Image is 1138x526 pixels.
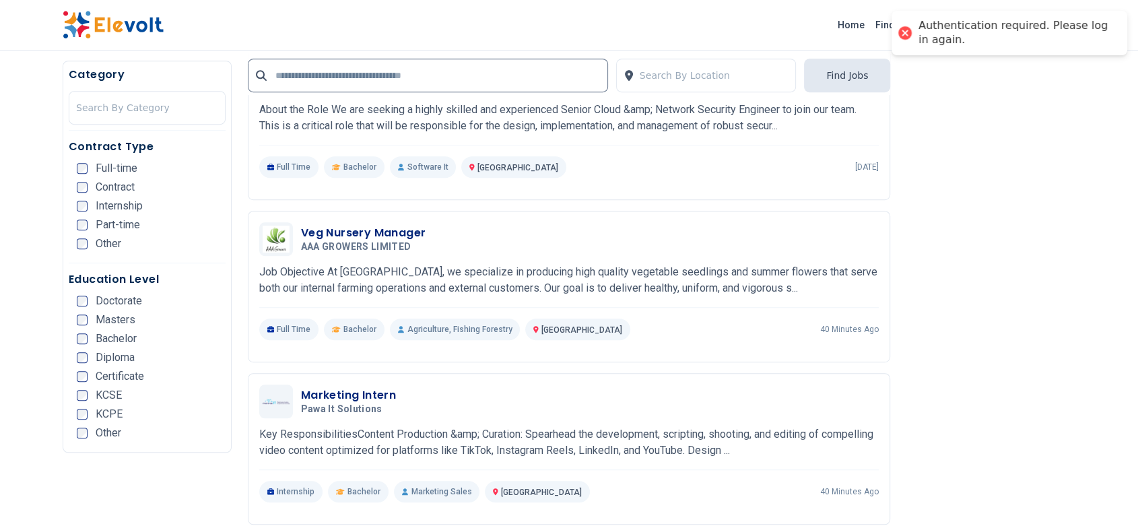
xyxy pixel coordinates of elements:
span: Contract [96,182,135,193]
input: Bachelor [77,333,88,344]
p: Full Time [259,156,319,178]
input: Masters [77,315,88,325]
img: Elevolt [63,11,164,39]
span: Pawa It Solutions [301,403,382,416]
img: AAA GROWERS LIMITED [263,226,290,253]
p: Internship [259,481,323,502]
span: Other [96,238,121,249]
span: Full-time [96,163,137,174]
input: Full-time [77,163,88,174]
span: Certificate [96,371,144,382]
p: Full Time [259,319,319,340]
h5: Education Level [69,271,226,288]
span: AAA GROWERS LIMITED [301,241,411,253]
h3: Marketing Intern [301,387,396,403]
span: KCSE [96,390,122,401]
input: Internship [77,201,88,211]
input: Contract [77,182,88,193]
a: Standard Investment Bank SIBSenior Cloud & Network Security EngineerStandard Investment Bank SIBA... [259,60,879,178]
input: Doctorate [77,296,88,306]
span: Diploma [96,352,135,363]
span: Bachelor [343,162,376,172]
p: [DATE] [855,162,879,172]
iframe: Advertisement [906,61,1075,465]
span: Bachelor [347,486,380,497]
p: 40 minutes ago [820,486,879,497]
span: Part-time [96,220,140,230]
input: Other [77,238,88,249]
p: About the Role We are seeking a highly skilled and experienced Senior Cloud &amp; Network Securit... [259,102,879,134]
a: Pawa It SolutionsMarketing InternPawa It SolutionsKey Responsibilities ​Content Production &amp; ... [259,385,879,502]
span: Internship [96,201,143,211]
img: Pawa It Solutions [263,399,290,404]
input: Other [77,428,88,438]
p: Key Responsibilities ​Content Production &amp; Curation: Spearhead the development, scripting, sh... [259,426,879,459]
input: KCPE [77,409,88,420]
p: Agriculture, Fishing Forestry [390,319,520,340]
button: Find Jobs [804,59,890,92]
div: Authentication required. Please log in again. [918,19,1114,47]
p: 40 minutes ago [820,324,879,335]
span: Doctorate [96,296,142,306]
input: KCSE [77,390,88,401]
input: Part-time [77,220,88,230]
a: Home [832,14,870,36]
a: AAA GROWERS LIMITEDVeg Nursery ManagerAAA GROWERS LIMITEDJob Objective At [GEOGRAPHIC_DATA], we s... [259,222,879,340]
span: [GEOGRAPHIC_DATA] [501,488,582,497]
p: Marketing Sales [394,481,479,502]
p: Software It [390,156,456,178]
input: Certificate [77,371,88,382]
span: KCPE [96,409,123,420]
p: Job Objective At [GEOGRAPHIC_DATA], we specialize in producing high quality vegetable seedlings a... [259,264,879,296]
a: Find Jobs [870,14,925,36]
span: Masters [96,315,135,325]
span: Other [96,428,121,438]
span: Bachelor [343,324,376,335]
h5: Category [69,67,226,83]
iframe: Chat Widget [1071,461,1138,526]
span: Bachelor [96,333,137,344]
h5: Contract Type [69,139,226,155]
span: [GEOGRAPHIC_DATA] [541,325,622,335]
span: [GEOGRAPHIC_DATA] [477,163,558,172]
h3: Veg Nursery Manager [301,225,426,241]
input: Diploma [77,352,88,363]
